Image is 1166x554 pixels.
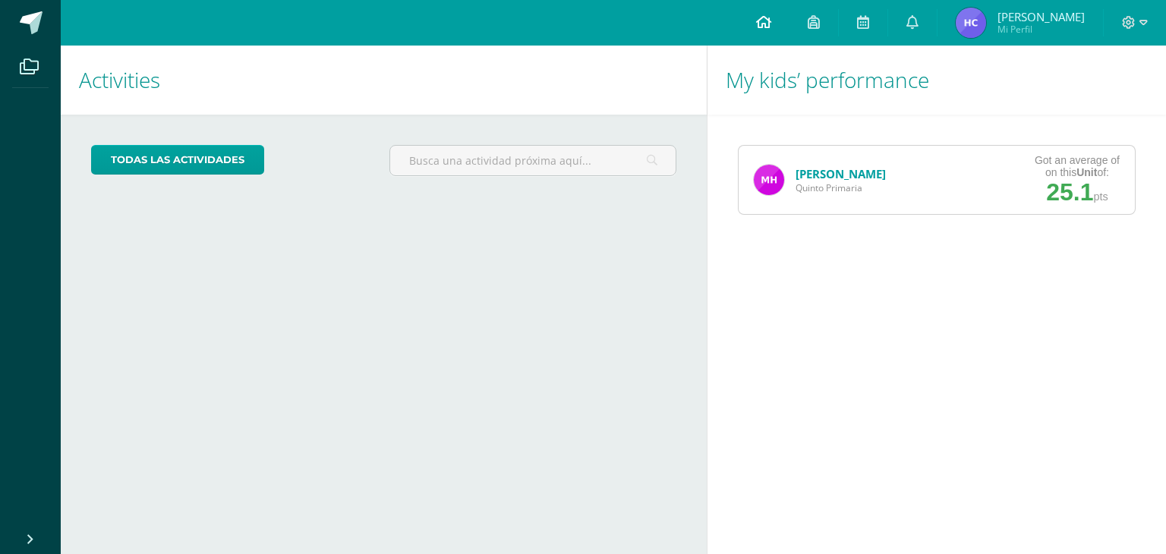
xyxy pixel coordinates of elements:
input: Busca una actividad próxima aquí... [390,146,675,175]
span: [PERSON_NAME] [997,9,1085,24]
h1: My kids’ performance [726,46,1148,115]
div: Got an average of on this of: [1035,154,1120,178]
span: Mi Perfil [997,23,1085,36]
span: pts [1093,190,1108,203]
img: c4b495faaf94f149fe36a21c6786e15c.png [754,165,784,195]
a: todas las Actividades [91,145,264,175]
img: 3acfccde1058f5adfff7ad370fb8bb09.png [956,8,986,38]
h1: Activities [79,46,689,115]
span: Quinto Primaria [796,181,886,194]
a: [PERSON_NAME] [796,166,886,181]
strong: Unit [1076,166,1097,178]
span: 25.1 [1046,178,1093,206]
